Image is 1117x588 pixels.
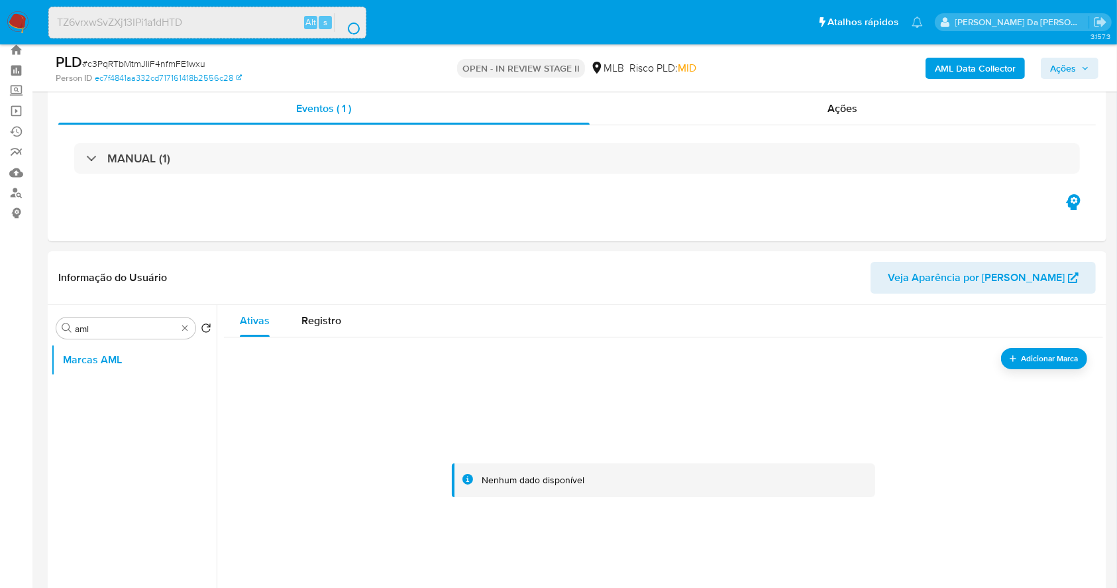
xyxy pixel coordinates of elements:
[1050,58,1076,79] span: Ações
[590,61,624,76] div: MLB
[201,323,211,337] button: Retornar ao pedido padrão
[75,323,177,335] input: Procurar
[955,16,1089,29] p: patricia.varelo@mercadopago.com.br
[49,14,366,31] input: Pesquise usuários ou casos...
[51,344,217,376] button: Marcas AML
[827,15,898,29] span: Atalhos rápidos
[180,323,190,333] button: Apagar busca
[1090,31,1110,42] span: 3.157.3
[629,61,696,76] span: Risco PLD:
[888,262,1065,294] span: Veja Aparência por [PERSON_NAME]
[912,17,923,28] a: Notificações
[305,16,316,29] span: Alt
[926,58,1025,79] button: AML Data Collector
[297,101,352,116] span: Eventos ( 1 )
[58,271,167,284] h1: Informação do Usuário
[935,58,1016,79] b: AML Data Collector
[95,72,242,84] a: ec7f4841aa332cd717161418b2556c28
[74,143,1080,174] div: MANUAL (1)
[56,72,92,84] b: Person ID
[107,151,170,166] h3: MANUAL (1)
[62,323,72,333] button: Procurar
[56,51,82,72] b: PLD
[828,101,858,116] span: Ações
[457,59,585,78] p: OPEN - IN REVIEW STAGE II
[678,60,696,76] span: MID
[1041,58,1098,79] button: Ações
[82,57,205,70] span: # c3PqRTbMtmJIiF4nfmFE1wxu
[1093,15,1107,29] a: Sair
[871,262,1096,294] button: Veja Aparência por [PERSON_NAME]
[334,13,361,32] button: search-icon
[323,16,327,29] span: s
